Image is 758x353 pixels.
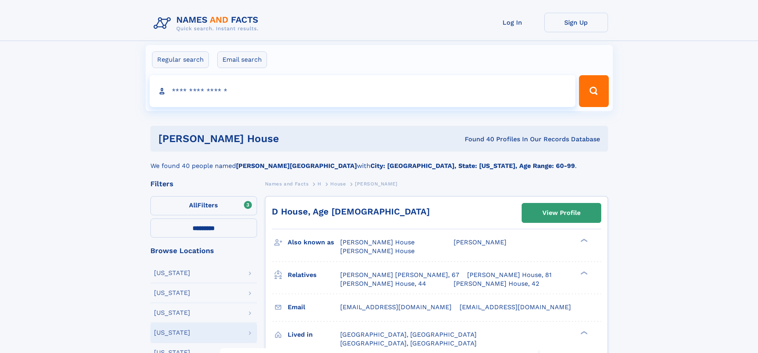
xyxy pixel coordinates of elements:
label: Email search [217,51,267,68]
span: [EMAIL_ADDRESS][DOMAIN_NAME] [340,303,452,311]
div: ❯ [579,238,588,243]
div: Found 40 Profiles In Our Records Database [372,135,600,144]
span: All [189,201,197,209]
span: H [318,181,322,187]
a: [PERSON_NAME] House, 81 [467,271,551,279]
div: View Profile [542,204,581,222]
a: [PERSON_NAME] House, 44 [340,279,426,288]
h3: Email [288,300,340,314]
span: [PERSON_NAME] [355,181,398,187]
a: D House, Age [DEMOGRAPHIC_DATA] [272,207,430,216]
h3: Relatives [288,268,340,282]
span: [GEOGRAPHIC_DATA], [GEOGRAPHIC_DATA] [340,339,477,347]
h1: [PERSON_NAME] house [158,134,372,144]
h3: Also known as [288,236,340,249]
a: Log In [481,13,544,32]
div: [US_STATE] [154,290,190,296]
div: [US_STATE] [154,270,190,276]
div: [US_STATE] [154,330,190,336]
button: Search Button [579,75,608,107]
a: [PERSON_NAME] [PERSON_NAME], 67 [340,271,459,279]
div: ❯ [579,270,588,275]
span: House [330,181,346,187]
b: City: [GEOGRAPHIC_DATA], State: [US_STATE], Age Range: 60-99 [370,162,575,170]
img: Logo Names and Facts [150,13,265,34]
div: [US_STATE] [154,310,190,316]
a: [PERSON_NAME] House, 42 [454,279,539,288]
a: View Profile [522,203,601,222]
a: Sign Up [544,13,608,32]
b: [PERSON_NAME][GEOGRAPHIC_DATA] [236,162,357,170]
a: H [318,179,322,189]
div: We found 40 people named with . [150,152,608,171]
span: [GEOGRAPHIC_DATA], [GEOGRAPHIC_DATA] [340,331,477,338]
span: [EMAIL_ADDRESS][DOMAIN_NAME] [460,303,571,311]
div: Filters [150,180,257,187]
span: [PERSON_NAME] House [340,247,415,255]
label: Filters [150,196,257,215]
a: House [330,179,346,189]
a: Names and Facts [265,179,309,189]
input: search input [150,75,576,107]
h3: Lived in [288,328,340,341]
span: [PERSON_NAME] [454,238,507,246]
div: Browse Locations [150,247,257,254]
span: [PERSON_NAME] House [340,238,415,246]
label: Regular search [152,51,209,68]
div: ❯ [579,330,588,335]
